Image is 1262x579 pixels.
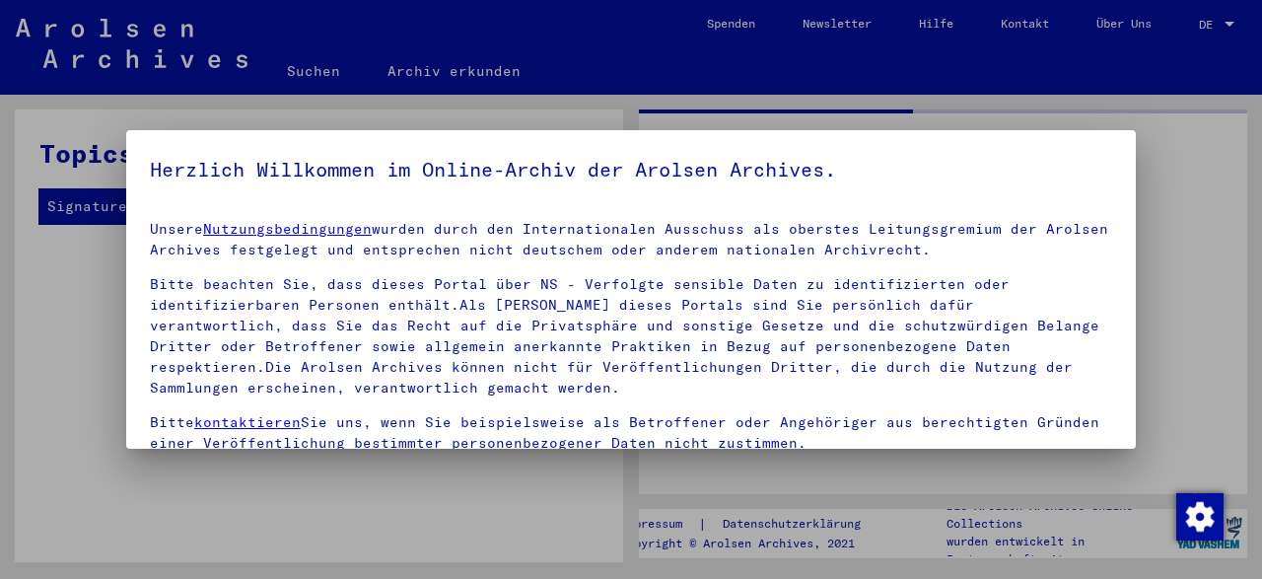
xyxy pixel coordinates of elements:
p: Bitte Sie uns, wenn Sie beispielsweise als Betroffener oder Angehöriger aus berechtigten Gründen ... [150,412,1112,454]
h5: Herzlich Willkommen im Online-Archiv der Arolsen Archives. [150,154,1112,185]
img: Zustimmung ändern [1176,493,1224,541]
p: Bitte beachten Sie, dass dieses Portal über NS - Verfolgte sensible Daten zu identifizierten oder... [150,274,1112,398]
p: Unsere wurden durch den Internationalen Ausschuss als oberstes Leitungsgremium der Arolsen Archiv... [150,219,1112,260]
a: Nutzungsbedingungen [203,220,372,238]
a: kontaktieren [194,413,301,431]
